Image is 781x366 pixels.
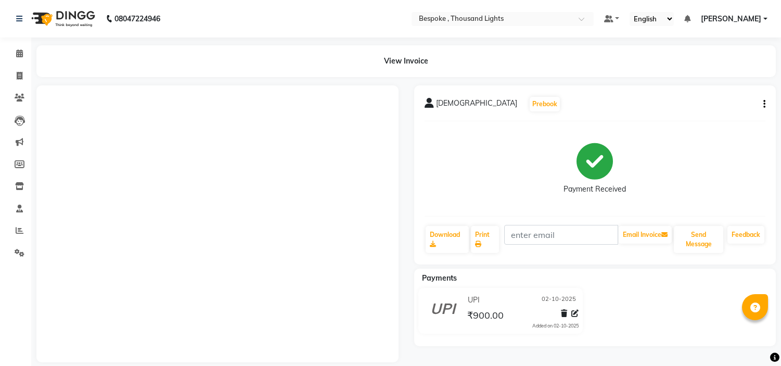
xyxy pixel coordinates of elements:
[36,45,776,77] div: View Invoice
[530,97,560,111] button: Prebook
[27,4,98,33] img: logo
[504,225,618,245] input: enter email
[422,273,457,283] span: Payments
[542,295,576,306] span: 02-10-2025
[532,322,579,330] div: Added on 02-10-2025
[701,14,761,24] span: [PERSON_NAME]
[114,4,160,33] b: 08047224946
[737,324,771,356] iframe: chat widget
[467,309,504,324] span: ₹900.00
[674,226,723,253] button: Send Message
[564,184,626,195] div: Payment Received
[468,295,480,306] span: UPI
[426,226,469,253] a: Download
[727,226,764,244] a: Feedback
[436,98,517,112] span: [DEMOGRAPHIC_DATA]
[471,226,499,253] a: Print
[619,226,672,244] button: Email Invoice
